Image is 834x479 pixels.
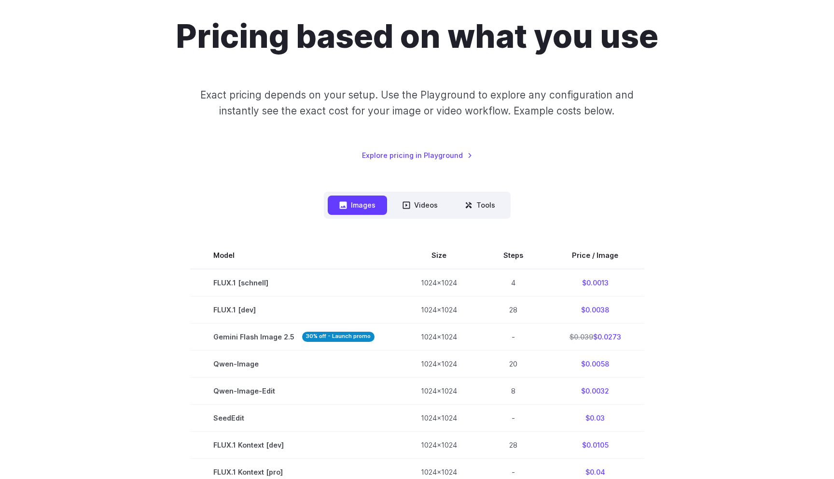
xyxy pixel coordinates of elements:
td: $0.0058 [546,350,644,377]
td: 1024x1024 [398,431,480,458]
td: 20 [480,350,546,377]
th: Steps [480,242,546,269]
s: $0.039 [570,333,593,341]
td: - [480,404,546,431]
td: Qwen-Image [190,350,398,377]
td: FLUX.1 Kontext [dev] [190,431,398,458]
th: Price / Image [546,242,644,269]
span: Gemini Flash Image 2.5 [213,331,375,342]
td: 1024x1024 [398,296,480,323]
td: $0.0013 [546,269,644,296]
a: Explore pricing in Playground [362,150,473,161]
button: Videos [391,196,449,214]
td: $0.0038 [546,296,644,323]
td: 4 [480,269,546,296]
h1: Pricing based on what you use [176,17,658,56]
button: Tools [453,196,507,214]
td: 28 [480,296,546,323]
td: 1024x1024 [398,323,480,350]
td: 1024x1024 [398,377,480,404]
td: 1024x1024 [398,404,480,431]
td: SeedEdit [190,404,398,431]
td: 28 [480,431,546,458]
td: Qwen-Image-Edit [190,377,398,404]
th: Model [190,242,398,269]
td: 8 [480,377,546,404]
td: - [480,323,546,350]
strong: 30% off - Launch promo [302,332,375,342]
td: $0.0032 [546,377,644,404]
td: 1024x1024 [398,269,480,296]
td: FLUX.1 [schnell] [190,269,398,296]
button: Images [328,196,387,214]
td: $0.03 [546,404,644,431]
td: $0.0273 [546,323,644,350]
p: Exact pricing depends on your setup. Use the Playground to explore any configuration and instantl... [182,87,652,119]
td: $0.0105 [546,431,644,458]
td: 1024x1024 [398,350,480,377]
th: Size [398,242,480,269]
td: FLUX.1 [dev] [190,296,398,323]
